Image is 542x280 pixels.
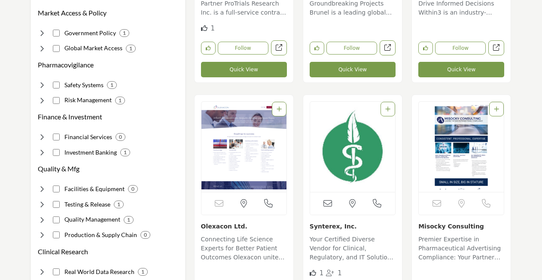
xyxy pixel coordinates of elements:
[119,97,122,103] b: 1
[119,134,122,140] b: 0
[210,24,215,32] span: 1
[201,223,247,230] a: Olexacon Ltd.
[218,42,268,55] button: Follow
[128,185,138,193] div: 0 Results For Facilities & Equipment
[435,42,486,55] button: Follow
[117,201,120,207] b: 1
[64,185,125,193] h4: Facilities & Equipment: Maintaining physical plants and machine operations.
[116,133,125,141] div: 0 Results For Financial Services
[310,102,395,192] img: Synterex, Inc.
[110,82,113,88] b: 1
[338,269,342,277] span: 1
[53,30,60,37] input: Select Government Policy checkbox
[64,231,137,239] h4: Production & Supply Chain: Manufacturing, packaging and distributing drug supply.
[126,45,136,52] div: 1 Results For Global Market Access
[64,44,122,52] h4: Global Market Access: Achieving patient access and reimbursement globally.
[124,216,134,224] div: 1 Results For Quality Management
[124,149,127,155] b: 1
[201,102,286,192] a: Open Listing in new tab
[385,106,390,113] a: Add To List
[53,201,60,208] input: Select Testing & Release checkbox
[310,233,396,264] a: Your Certified Diverse Vendor for Clinical, Regulatory, and IT Solutions Synterex is a woman-owne...
[310,235,396,264] p: Your Certified Diverse Vendor for Clinical, Regulatory, and IT Solutions Synterex is a woman-owne...
[418,222,504,231] h3: Misocky Consulting
[53,97,60,104] input: Select Risk Management checkbox
[64,148,117,157] h4: Investment Banking: Providing deal structuring and financing advisory services.
[310,102,395,192] a: Open Listing in new tab
[419,102,504,192] img: Misocky Consulting
[53,45,60,52] input: Select Global Market Access checkbox
[129,46,132,52] b: 1
[310,62,396,77] button: Quick View
[64,96,112,104] h4: Risk Management: Detecting, evaluating and communicating product risks.
[53,216,60,223] input: Select Quality Management checkbox
[38,164,79,174] button: Quality & Mfg
[120,149,130,156] div: 1 Results For Investment Banking
[123,30,126,36] b: 1
[64,29,116,37] h4: Government Policy: Monitoring and influencing drug-related public policy.
[201,102,286,192] img: Olexacon Ltd.
[53,82,60,88] input: Select Safety Systems checkbox
[418,235,504,264] p: Premier Expertise in Pharmaceutical Advertising Compliance: Your Partner for Strategic Success Es...
[310,222,396,231] h3: Synterex, Inc.
[326,268,342,278] div: Followers
[419,102,504,192] a: Open Listing in new tab
[38,112,102,122] button: Finance & Investment
[488,40,504,55] a: Open within3-inc in new tab
[131,186,134,192] b: 0
[310,270,316,276] i: Like
[201,25,207,31] i: Like
[201,42,216,55] button: Like listing
[107,81,117,89] div: 1 Results For Safety Systems
[380,40,396,55] a: Open brunel in new tab
[127,217,130,223] b: 1
[38,247,88,257] button: Clinical Research
[64,268,134,276] h4: Real World Data Research: Deriving insights from analyzing real-world data.
[64,200,110,209] h4: Testing & Release: Analyzing acceptability of materials, stability and final drug product batches.
[53,134,60,140] input: Select Financial Services checkbox
[326,42,377,55] button: Follow
[38,8,107,18] button: Market Access & Policy
[114,201,124,208] div: 1 Results For Testing & Release
[418,223,484,230] a: Misocky Consulting
[494,106,499,113] a: Add To List
[38,60,94,70] button: Pharmacovigilance
[310,42,324,55] button: Like listing
[418,233,504,264] a: Premier Expertise in Pharmaceutical Advertising Compliance: Your Partner for Strategic Success Es...
[64,215,120,224] h4: Quality Management: Governance ensuring adherence to quality guidelines.
[64,133,112,141] h4: Financial Services: Enabling enterprise fiscal planning, reporting and controls.
[277,106,282,113] a: Add To List
[53,268,60,275] input: Select Real World Data Research checkbox
[418,62,504,77] button: Quick View
[201,235,287,264] p: Connecting Life Science Experts for Better Patient Outcomes Olexacon unites medical and non-medic...
[140,231,150,239] div: 0 Results For Production & Supply Chain
[53,186,60,192] input: Select Facilities & Equipment checkbox
[119,29,129,37] div: 1 Results For Government Policy
[53,231,60,238] input: Select Production & Supply Chain checkbox
[138,268,148,276] div: 1 Results For Real World Data Research
[141,269,144,275] b: 1
[320,269,324,277] span: 1
[115,97,125,104] div: 1 Results For Risk Management
[201,62,287,77] button: Quick View
[310,223,357,230] a: Synterex, Inc.
[271,40,287,55] a: Open protrials-research-inc in new tab
[64,81,104,89] h4: Safety Systems: Collecting, processing and analyzing safety data.
[144,232,147,238] b: 0
[201,222,287,231] h3: Olexacon Ltd.
[201,233,287,264] a: Connecting Life Science Experts for Better Patient Outcomes Olexacon unites medical and non-medic...
[53,149,60,156] input: Select Investment Banking checkbox
[418,42,433,55] button: Like listing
